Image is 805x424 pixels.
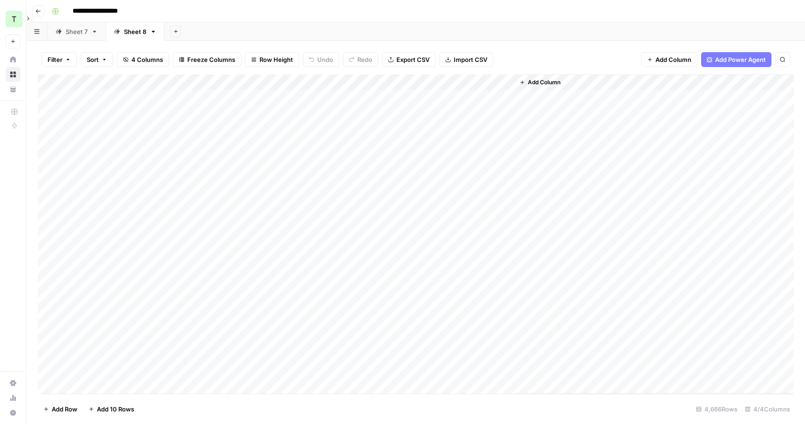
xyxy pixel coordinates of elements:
button: Undo [303,52,339,67]
span: Row Height [259,55,293,64]
a: Your Data [6,82,20,97]
a: Sheet 7 [48,22,106,41]
span: Add Row [52,404,77,414]
div: 4/4 Columns [741,402,794,417]
button: Freeze Columns [173,52,241,67]
button: Redo [343,52,378,67]
span: Redo [357,55,372,64]
span: Filter [48,55,62,64]
button: Import CSV [439,52,493,67]
button: Workspace: TY SEO Team [6,7,20,31]
a: Settings [6,376,20,390]
button: Add 10 Rows [83,402,140,417]
span: Undo [317,55,333,64]
a: Usage [6,390,20,405]
span: Freeze Columns [187,55,235,64]
button: Add Column [641,52,697,67]
div: Sheet 7 [66,27,88,36]
button: Help + Support [6,405,20,420]
button: Row Height [245,52,299,67]
button: Filter [41,52,77,67]
div: Sheet 8 [124,27,146,36]
button: Export CSV [382,52,436,67]
a: Sheet 8 [106,22,164,41]
button: 4 Columns [117,52,169,67]
span: Import CSV [454,55,487,64]
span: Add 10 Rows [97,404,134,414]
button: Add Column [516,76,564,88]
span: Sort [87,55,99,64]
span: Add Column [528,78,560,87]
button: Sort [81,52,113,67]
span: Add Power Agent [715,55,766,64]
span: 4 Columns [131,55,163,64]
a: Home [6,52,20,67]
button: Add Power Agent [701,52,771,67]
div: 4,666 Rows [692,402,741,417]
span: Add Column [655,55,691,64]
button: Add Row [38,402,83,417]
span: Export CSV [396,55,430,64]
a: Browse [6,67,20,82]
span: T [12,13,16,25]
